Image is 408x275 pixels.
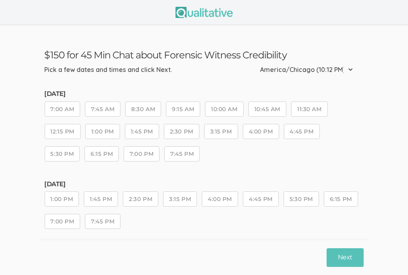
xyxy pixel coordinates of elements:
button: Next [327,248,363,267]
button: 6:15 PM [324,191,358,207]
button: 10:45 AM [248,102,286,117]
img: Qualitative [175,7,233,18]
div: Pick a few dates and times and click Next. [45,65,172,74]
button: 4:00 PM [243,124,279,139]
button: 2:30 PM [164,124,199,139]
button: 7:00 AM [45,102,81,117]
button: 7:00 PM [45,214,81,229]
h5: [DATE] [45,181,364,188]
button: 12:15 PM [45,124,81,139]
h5: [DATE] [45,90,364,98]
button: 10:00 AM [205,102,243,117]
button: 5:30 PM [45,146,80,161]
button: 2:30 PM [123,191,158,207]
h3: $150 for 45 Min Chat about Forensic Witness Credibility [45,49,364,61]
button: 1:45 PM [84,191,118,207]
button: 8:30 AM [125,102,161,117]
button: 7:00 PM [124,146,160,161]
button: 7:45 PM [164,146,200,161]
button: 3:15 PM [163,191,197,207]
button: 6:15 PM [85,146,119,161]
button: 1:45 PM [125,124,159,139]
button: 9:15 AM [166,102,200,117]
button: 4:45 PM [284,124,320,139]
button: 1:00 PM [45,191,79,207]
button: 4:45 PM [243,191,279,207]
button: 7:45 PM [85,214,120,229]
button: 5:30 PM [284,191,319,207]
button: 7:45 AM [85,102,120,117]
button: 11:30 AM [291,102,327,117]
button: 4:00 PM [202,191,238,207]
button: 1:00 PM [85,124,120,139]
button: 3:15 PM [204,124,238,139]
